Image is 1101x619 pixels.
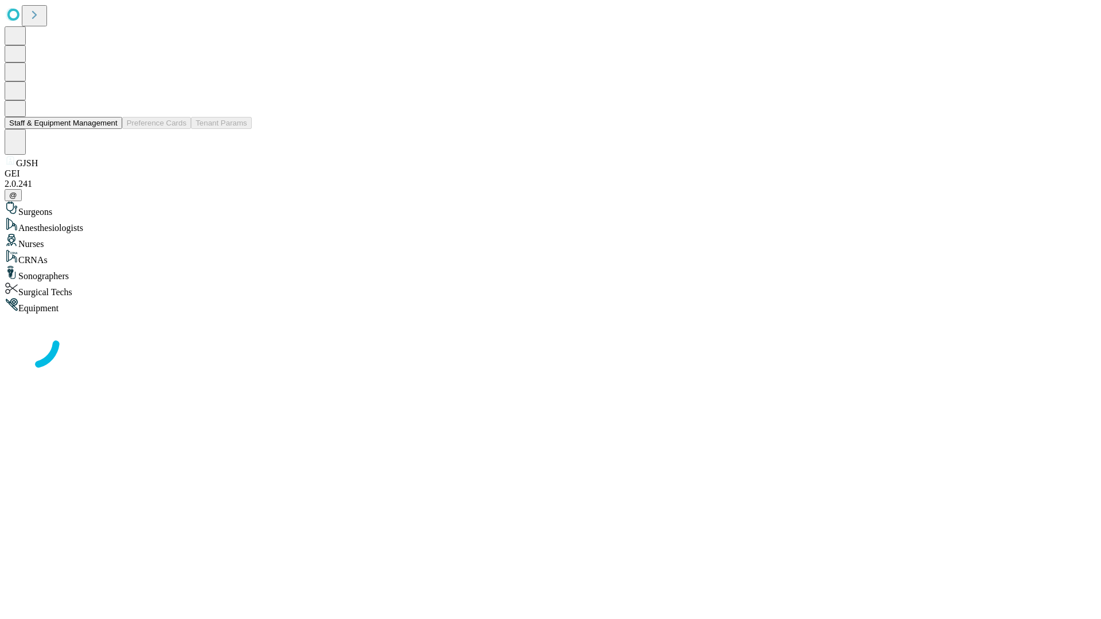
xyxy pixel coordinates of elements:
[5,117,122,129] button: Staff & Equipment Management
[5,281,1096,297] div: Surgical Techs
[9,191,17,199] span: @
[5,201,1096,217] div: Surgeons
[5,179,1096,189] div: 2.0.241
[5,169,1096,179] div: GEI
[5,189,22,201] button: @
[5,249,1096,265] div: CRNAs
[5,233,1096,249] div: Nurses
[5,265,1096,281] div: Sonographers
[5,297,1096,314] div: Equipment
[191,117,252,129] button: Tenant Params
[5,217,1096,233] div: Anesthesiologists
[16,158,38,168] span: GJSH
[122,117,191,129] button: Preference Cards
